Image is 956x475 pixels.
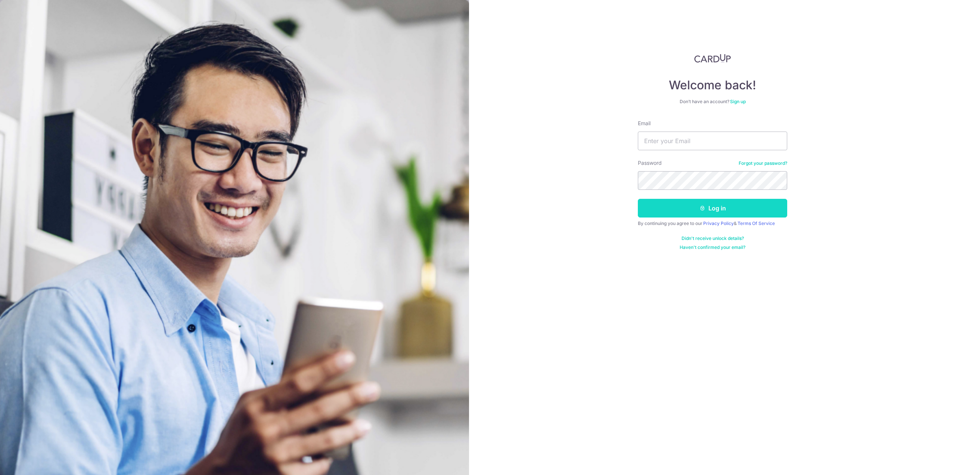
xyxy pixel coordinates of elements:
[703,220,734,226] a: Privacy Policy
[638,78,787,93] h4: Welcome back!
[730,99,746,104] a: Sign up
[682,235,744,241] a: Didn't receive unlock details?
[738,220,775,226] a: Terms Of Service
[638,199,787,218] button: Log in
[680,244,745,250] a: Haven't confirmed your email?
[638,120,651,127] label: Email
[638,159,662,167] label: Password
[694,54,731,63] img: CardUp Logo
[638,99,787,105] div: Don’t have an account?
[739,160,787,166] a: Forgot your password?
[638,132,787,150] input: Enter your Email
[638,220,787,226] div: By continuing you agree to our &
